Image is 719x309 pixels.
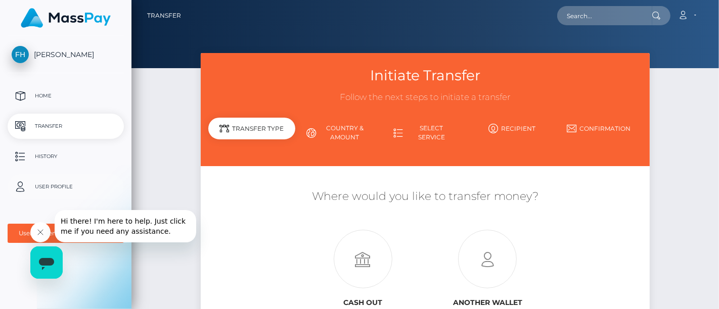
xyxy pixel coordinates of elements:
[208,120,295,146] a: Transfer Type
[555,120,642,137] a: Confirmation
[30,246,63,279] iframe: 開啟傳訊視窗按鈕
[8,174,124,199] a: User Profile
[30,222,51,242] iframe: 關閉訊息
[19,229,102,237] div: User Agreements
[21,8,111,28] img: MassPay
[8,144,124,169] a: History
[8,114,124,139] a: Transfer
[469,120,556,137] a: Recipient
[208,91,642,104] h3: Follow the next steps to initiate a transfer
[8,83,124,109] a: Home
[208,118,295,139] div: Transfer Type
[208,189,642,204] h5: Where would you like to transfer money?
[308,298,418,307] h6: Cash out
[12,88,120,104] p: Home
[8,50,124,59] span: [PERSON_NAME]
[8,224,124,243] button: User Agreements
[208,66,642,85] h3: Initiate Transfer
[12,179,120,194] p: User Profile
[295,120,382,146] a: Country & Amount
[147,5,181,26] a: Transfer
[433,298,543,307] h6: Another wallet
[12,149,120,164] p: History
[55,210,196,242] iframe: 來自公司的訊息
[12,119,120,134] p: Transfer
[557,6,652,25] input: Search...
[382,120,469,146] a: Select Service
